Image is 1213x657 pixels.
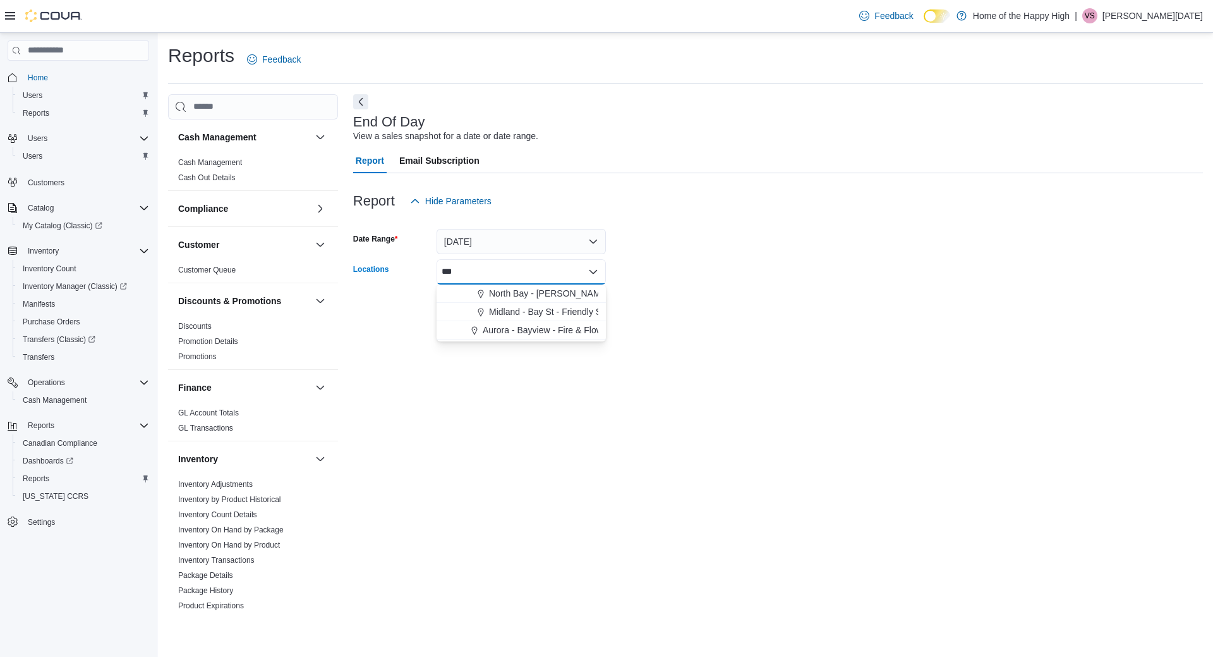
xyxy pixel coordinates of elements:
[437,229,606,254] button: [DATE]
[28,517,55,527] span: Settings
[437,303,606,321] button: Midland - Bay St - Friendly Stranger
[23,90,42,101] span: Users
[178,352,217,361] a: Promotions
[178,337,238,346] a: Promotion Details
[13,278,154,295] a: Inventory Manager (Classic)
[13,391,154,409] button: Cash Management
[23,352,54,362] span: Transfers
[25,9,82,22] img: Cova
[23,418,59,433] button: Reports
[13,217,154,235] a: My Catalog (Classic)
[178,555,255,565] span: Inventory Transactions
[13,87,154,104] button: Users
[23,131,149,146] span: Users
[178,352,217,362] span: Promotions
[23,174,149,190] span: Customers
[168,405,338,441] div: Finance
[18,218,107,233] a: My Catalog (Classic)
[178,586,233,596] span: Package History
[178,408,239,418] span: GL Account Totals
[18,261,81,276] a: Inventory Count
[23,515,60,530] a: Settings
[18,350,59,365] a: Transfers
[13,313,154,331] button: Purchase Orders
[23,200,59,216] button: Catalog
[18,297,149,312] span: Manifests
[178,238,310,251] button: Customer
[23,456,73,466] span: Dashboards
[18,471,149,486] span: Reports
[23,474,49,484] span: Reports
[18,489,149,504] span: Washington CCRS
[405,188,497,214] button: Hide Parameters
[313,237,328,252] button: Customer
[18,106,54,121] a: Reports
[18,88,47,103] a: Users
[3,68,154,87] button: Home
[178,541,280,550] a: Inventory On Hand by Product
[23,108,49,118] span: Reports
[178,173,236,183] span: Cash Out Details
[178,322,212,331] a: Discounts
[178,601,244,611] span: Product Expirations
[23,70,149,85] span: Home
[3,199,154,217] button: Catalog
[178,525,284,535] span: Inventory On Hand by Package
[313,380,328,395] button: Finance
[23,491,88,501] span: [US_STATE] CCRS
[23,375,149,390] span: Operations
[178,586,233,595] a: Package History
[353,193,395,209] h3: Report
[18,436,149,451] span: Canadian Compliance
[13,488,154,505] button: [US_STATE] CCRS
[23,243,149,259] span: Inventory
[178,570,233,580] span: Package Details
[23,281,127,292] span: Inventory Manager (Classic)
[18,489,94,504] a: [US_STATE] CCRS
[588,267,598,277] button: Close list of options
[178,540,280,550] span: Inventory On Hand by Product
[168,319,338,369] div: Discounts & Promotions
[178,480,253,489] a: Inventory Adjustments
[23,335,95,345] span: Transfers (Classic)
[3,374,154,391] button: Operations
[23,264,76,274] span: Inventory Count
[178,131,256,144] h3: Cash Management
[18,314,85,329] a: Purchase Orders
[178,238,219,251] h3: Customer
[1075,8,1077,23] p: |
[178,265,236,275] span: Customer Queue
[262,53,301,66] span: Feedback
[1082,8,1097,23] div: Vincent Sunday
[18,149,149,164] span: Users
[313,293,328,309] button: Discounts & Promotions
[489,305,630,318] span: Midland - Bay St - Friendly Stranger
[18,393,149,408] span: Cash Management
[23,438,97,448] span: Canadian Compliance
[178,266,236,274] a: Customer Queue
[18,453,149,469] span: Dashboards
[178,453,218,465] h3: Inventory
[23,418,149,433] span: Reports
[18,453,78,469] a: Dashboards
[18,297,60,312] a: Manifests
[437,285,606,340] div: Choose from the following options
[28,133,47,144] span: Users
[313,130,328,145] button: Cash Management
[178,336,238,347] span: Promotion Details
[3,130,154,147] button: Users
[313,201,328,216] button: Compliance
[13,434,154,452] button: Canadian Compliance
[28,246,59,256] span: Inventory
[13,260,154,278] button: Inventory Count
[178,601,244,610] a: Product Expirations
[178,381,212,394] h3: Finance
[168,43,234,68] h1: Reports
[356,148,384,173] span: Report
[168,262,338,283] div: Customer
[18,106,149,121] span: Reports
[353,94,368,109] button: Next
[18,218,149,233] span: My Catalog (Classic)
[437,285,606,303] button: North Bay - [PERSON_NAME] Terrace - Fire & Flower
[13,295,154,313] button: Manifests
